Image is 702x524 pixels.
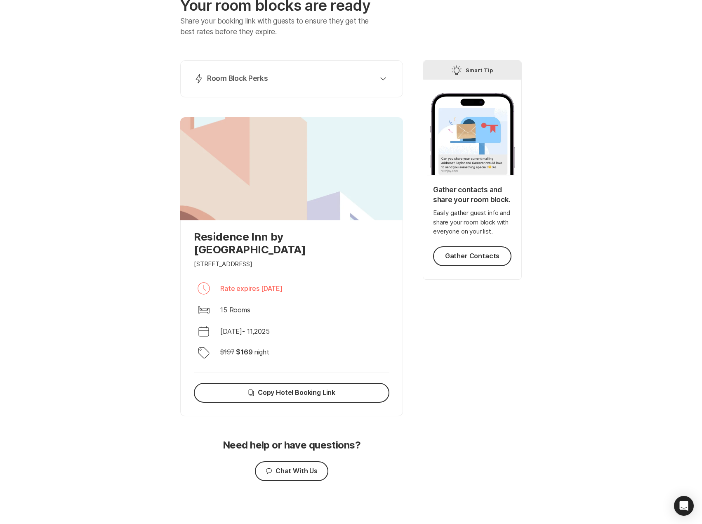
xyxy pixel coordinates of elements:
[223,439,360,451] p: Need help or have questions?
[220,326,270,336] p: [DATE] - 11 , 2025
[220,305,250,315] p: 15 Rooms
[433,246,511,266] button: Gather Contacts
[191,71,393,87] button: Room Block Perks
[220,283,283,293] p: Rate expires [DATE]
[255,461,328,481] button: Chat With Us
[180,16,381,37] p: Share your booking link with guests to ensure they get the best rates before they expire.
[194,230,389,256] p: Residence Inn by [GEOGRAPHIC_DATA]
[207,74,268,84] p: Room Block Perks
[433,185,511,205] p: Gather contacts and share your room block.
[433,208,511,236] p: Easily gather guest info and share your room block with everyone on your list.
[194,383,389,403] button: Copy Hotel Booking Link
[466,65,493,75] p: Smart Tip
[194,260,252,269] p: [STREET_ADDRESS]
[674,496,694,516] div: Open Intercom Messenger
[254,347,269,357] p: night
[220,347,234,357] p: $ 197
[236,347,252,357] p: $ 169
